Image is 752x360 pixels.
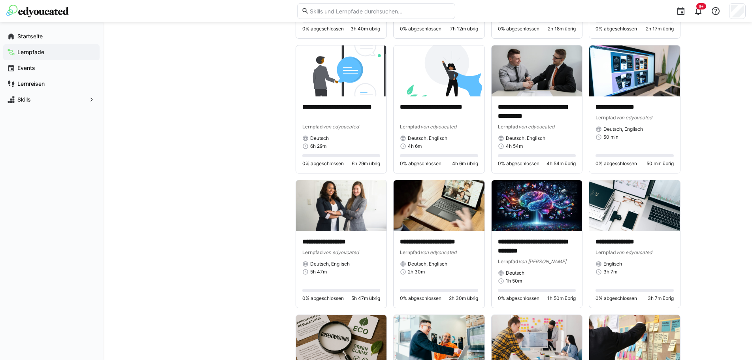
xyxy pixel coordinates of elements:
span: 0% abgeschlossen [498,160,539,167]
span: Deutsch [506,270,524,276]
span: 4h 6m [408,143,422,149]
span: 50 min [603,134,618,140]
input: Skills und Lernpfade durchsuchen… [309,8,450,15]
span: von edyoucated [420,249,456,255]
img: image [394,45,484,96]
span: 3h 40m übrig [351,26,380,32]
span: von edyoucated [323,249,359,255]
span: 4h 54m übrig [547,160,576,167]
span: 6h 29m [310,143,326,149]
span: 0% abgeschlossen [302,26,344,32]
span: Lernpfad [498,258,518,264]
span: Lernpfad [302,124,323,130]
span: 6h 29m übrig [352,160,380,167]
img: image [296,180,387,231]
span: Deutsch, Englisch [603,126,643,132]
span: von edyoucated [616,249,652,255]
img: image [296,45,387,96]
span: 2h 30m [408,269,425,275]
span: 2h 17m übrig [646,26,674,32]
span: Lernpfad [400,249,420,255]
img: image [589,180,680,231]
span: 0% abgeschlossen [400,295,441,302]
span: 2h 30m übrig [449,295,478,302]
span: 2h 18m übrig [548,26,576,32]
span: Lernpfad [498,124,518,130]
span: von edyoucated [518,124,554,130]
span: von edyoucated [420,124,456,130]
img: image [492,45,582,96]
span: 1h 50m übrig [547,295,576,302]
span: von edyoucated [323,124,359,130]
span: Lernpfad [596,249,616,255]
span: 0% abgeschlossen [498,26,539,32]
span: Englisch [603,261,622,267]
img: image [394,180,484,231]
span: Deutsch, Englisch [408,135,447,141]
span: 0% abgeschlossen [302,160,344,167]
span: von [PERSON_NAME] [518,258,566,264]
span: 5h 47m übrig [351,295,380,302]
span: 9+ [699,4,704,9]
span: 0% abgeschlossen [596,26,637,32]
span: 0% abgeschlossen [302,295,344,302]
span: 4h 54m [506,143,523,149]
span: Lernpfad [302,249,323,255]
span: Deutsch [310,135,329,141]
span: 0% abgeschlossen [596,160,637,167]
span: Deutsch, Englisch [408,261,447,267]
span: 4h 6m übrig [452,160,478,167]
span: 0% abgeschlossen [498,295,539,302]
span: Deutsch, Englisch [310,261,350,267]
span: von edyoucated [616,115,652,121]
span: Lernpfad [400,124,420,130]
span: 5h 47m [310,269,327,275]
span: 0% abgeschlossen [400,26,441,32]
span: 3h 7m [603,269,617,275]
img: image [492,180,582,231]
span: 0% abgeschlossen [596,295,637,302]
span: Lernpfad [596,115,616,121]
span: 50 min übrig [646,160,674,167]
span: 7h 12m übrig [450,26,478,32]
span: Deutsch, Englisch [506,135,545,141]
span: 0% abgeschlossen [400,160,441,167]
span: 1h 50m [506,278,522,284]
img: image [589,45,680,96]
span: 3h 7m übrig [648,295,674,302]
